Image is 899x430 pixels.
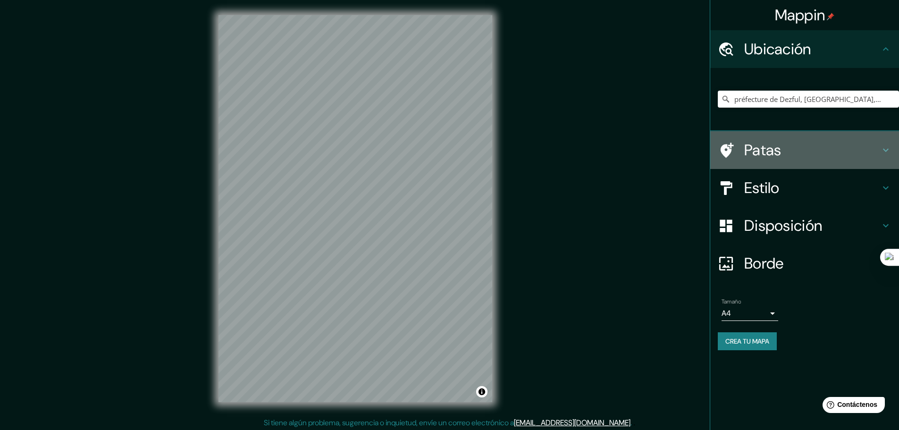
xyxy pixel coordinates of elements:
[744,253,784,273] font: Borde
[710,245,899,282] div: Borde
[630,418,632,428] font: .
[725,337,769,346] font: Crea tu mapa
[827,13,834,20] img: pin-icon.png
[718,332,777,350] button: Crea tu mapa
[722,306,778,321] div: A4
[218,15,492,402] canvas: Mapa
[815,393,889,420] iframe: Lanzador de widgets de ayuda
[632,417,633,428] font: .
[710,169,899,207] div: Estilo
[744,140,781,160] font: Patas
[775,5,825,25] font: Mappin
[514,418,630,428] a: [EMAIL_ADDRESS][DOMAIN_NAME]
[710,131,899,169] div: Patas
[710,30,899,68] div: Ubicación
[718,91,899,108] input: Elige tu ciudad o zona
[264,418,514,428] font: Si tiene algún problema, sugerencia o inquietud, envíe un correo electrónico a
[476,386,487,397] button: Activar o desactivar atribución
[744,39,811,59] font: Ubicación
[744,216,822,236] font: Disposición
[722,308,731,318] font: A4
[722,298,741,305] font: Tamaño
[633,417,635,428] font: .
[744,178,780,198] font: Estilo
[710,207,899,245] div: Disposición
